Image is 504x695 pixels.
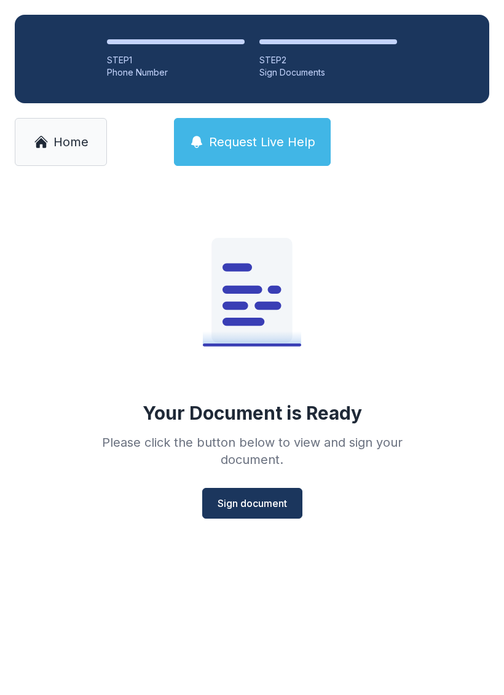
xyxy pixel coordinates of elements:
[107,54,245,66] div: STEP 1
[107,66,245,79] div: Phone Number
[259,66,397,79] div: Sign Documents
[75,434,429,468] div: Please click the button below to view and sign your document.
[209,133,315,151] span: Request Live Help
[218,496,287,511] span: Sign document
[259,54,397,66] div: STEP 2
[53,133,89,151] span: Home
[143,402,362,424] div: Your Document is Ready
